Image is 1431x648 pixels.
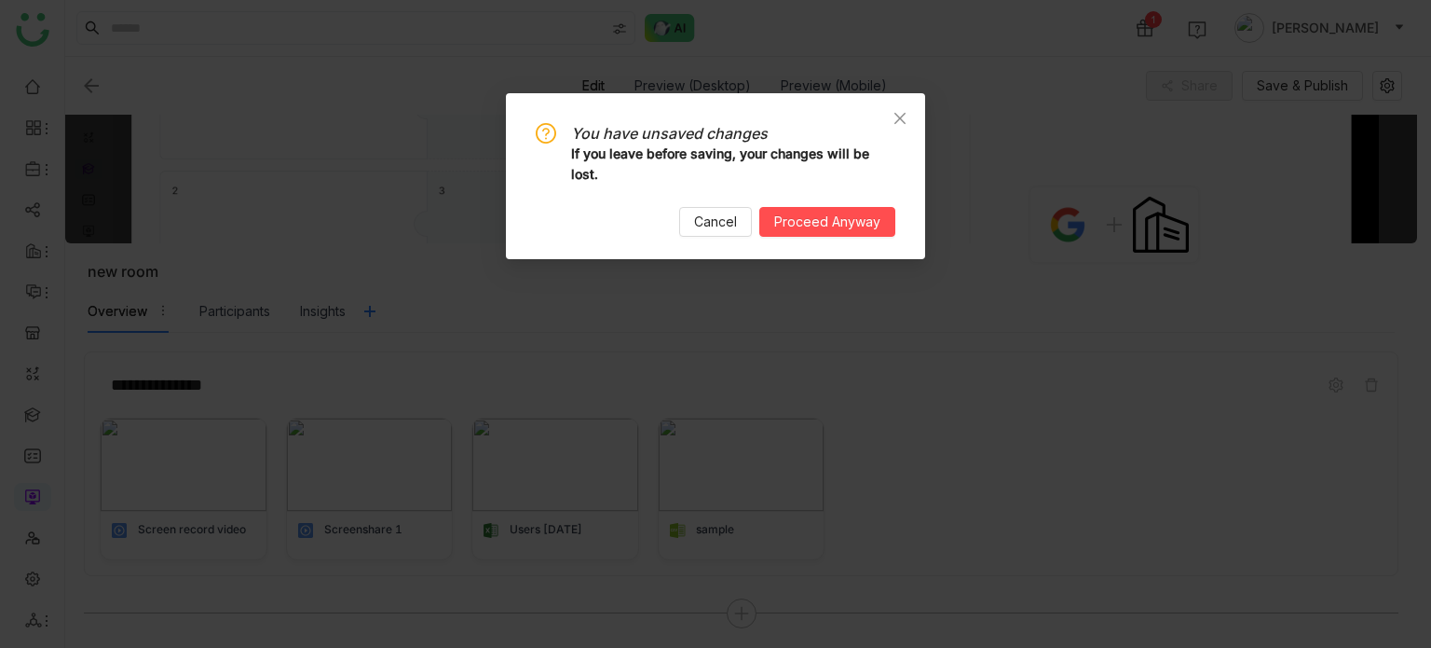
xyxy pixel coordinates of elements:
span: Proceed Anyway [774,212,880,232]
b: If you leave before saving, your changes will be lost. [571,145,869,182]
i: You have unsaved changes [571,124,768,143]
button: Cancel [679,207,752,237]
span: Cancel [694,212,737,232]
button: Close [875,93,925,144]
button: Proceed Anyway [759,207,895,237]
